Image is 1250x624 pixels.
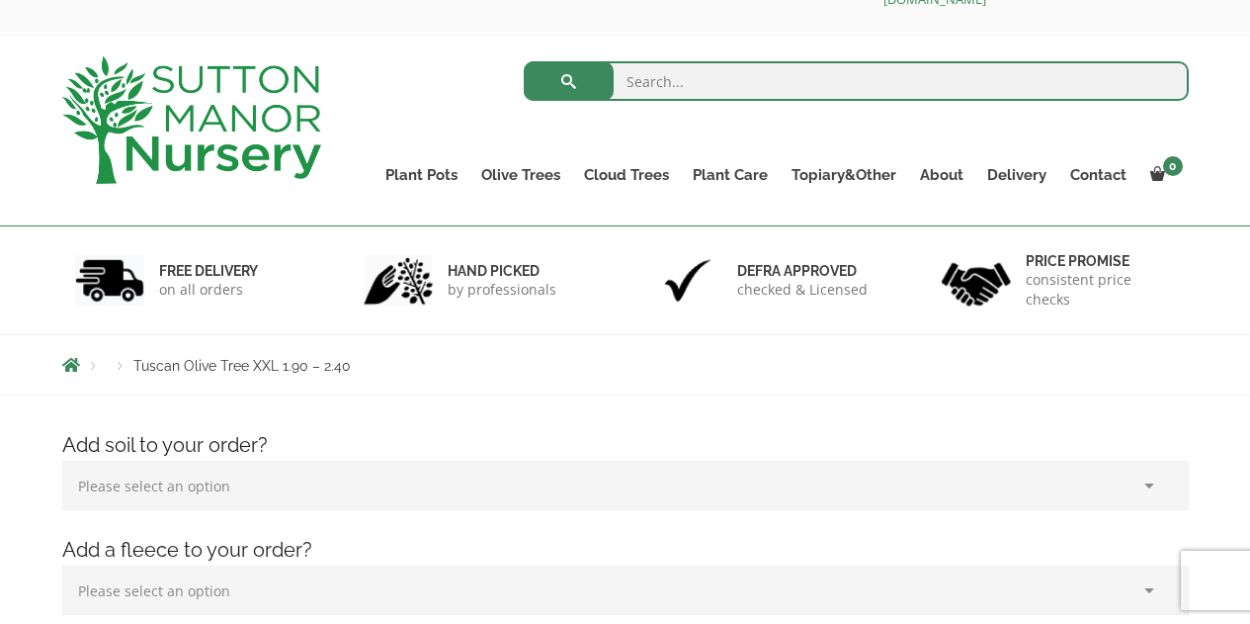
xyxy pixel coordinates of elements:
p: on all orders [159,280,258,300]
img: 2.jpg [364,255,433,306]
p: by professionals [448,280,556,300]
img: 3.jpg [653,255,722,306]
a: Plant Pots [374,161,469,189]
h4: Add soil to your order? [47,430,1204,461]
h6: Price promise [1026,252,1176,270]
a: About [908,161,975,189]
img: logo [62,56,321,184]
p: consistent price checks [1026,270,1176,310]
span: Tuscan Olive Tree XXL 1.90 – 2.40 [133,358,351,374]
h6: Defra approved [737,262,868,280]
a: Contact [1058,161,1138,189]
p: checked & Licensed [737,280,868,300]
h6: FREE DELIVERY [159,262,258,280]
a: Topiary&Other [780,161,908,189]
nav: Breadcrumbs [62,357,1189,373]
a: Delivery [975,161,1058,189]
a: Cloud Trees [572,161,681,189]
a: 0 [1138,161,1189,189]
input: Search... [524,61,1189,101]
img: 1.jpg [75,255,144,306]
a: Olive Trees [469,161,572,189]
a: Plant Care [681,161,780,189]
h4: Add a fleece to your order? [47,535,1204,566]
span: 0 [1163,156,1183,176]
h6: hand picked [448,262,556,280]
img: 4.jpg [942,250,1011,311]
